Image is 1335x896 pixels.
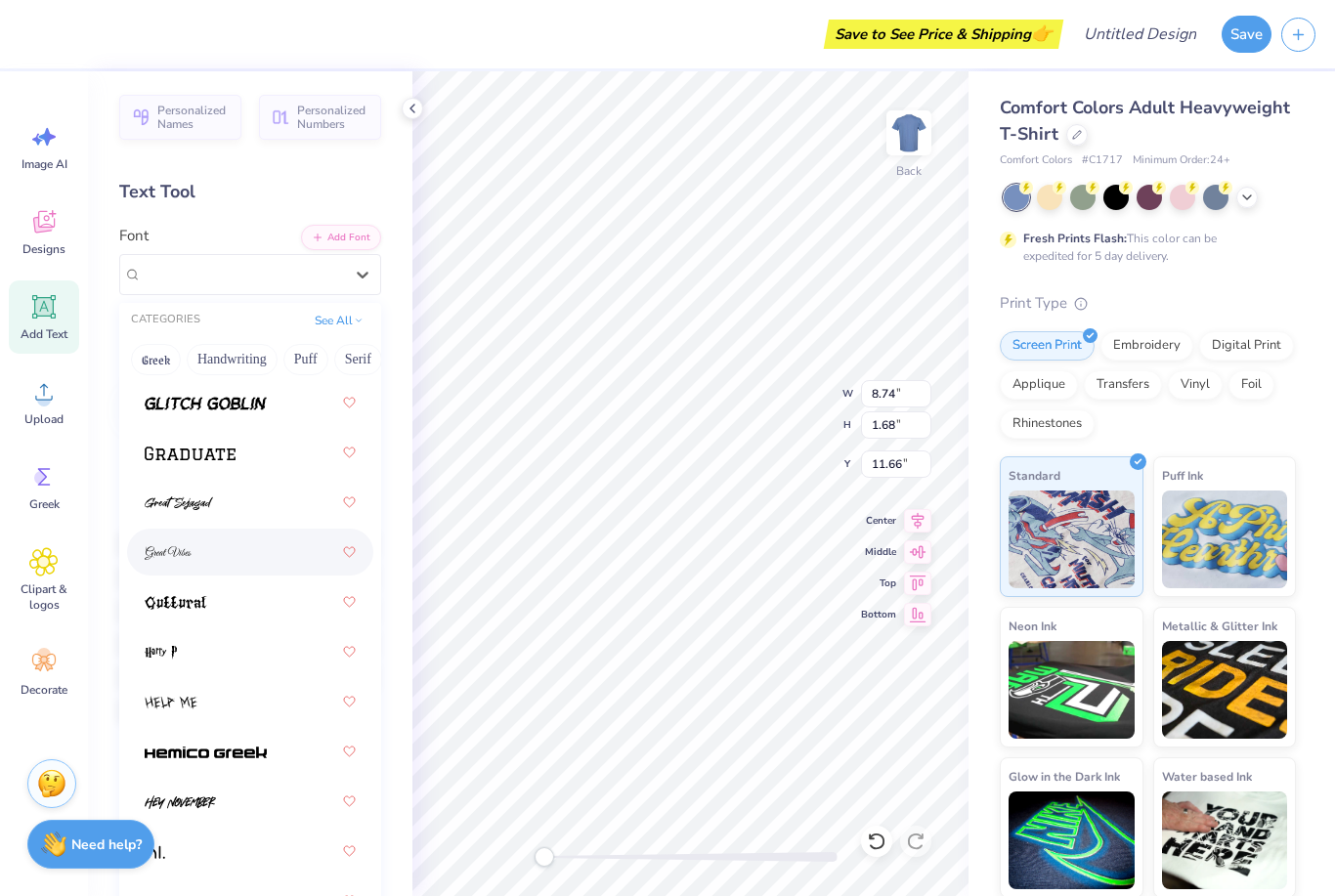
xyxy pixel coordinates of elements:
span: 👉 [1031,21,1053,45]
div: Vinyl [1168,370,1223,400]
div: Embroidery [1100,331,1193,361]
span: Center [861,513,896,529]
strong: Need help? [71,835,142,854]
button: Serif [334,344,382,375]
span: Metallic & Glitter Ink [1162,616,1277,636]
span: Decorate [21,682,67,698]
img: Glitch Goblin [145,397,267,410]
button: Personalized Numbers [259,95,381,140]
button: See All [309,311,369,330]
img: Neon Ink [1009,641,1135,739]
span: Middle [861,544,896,560]
div: Foil [1228,370,1274,400]
img: Hi. [145,845,165,859]
div: Accessibility label [535,847,554,867]
img: Help Me [145,696,197,709]
span: Comfort Colors [1000,152,1072,169]
span: Water based Ink [1162,766,1252,787]
span: Image AI [22,156,67,172]
span: Personalized Numbers [297,104,369,131]
span: Standard [1009,465,1060,486]
img: Metallic & Glitter Ink [1162,641,1288,739]
div: Print Type [1000,292,1296,315]
span: Glow in the Dark Ink [1009,766,1120,787]
span: Comfort Colors Adult Heavyweight T-Shirt [1000,96,1290,146]
button: Greek [131,344,181,375]
img: Standard [1009,491,1135,588]
div: Digital Print [1199,331,1294,361]
div: Screen Print [1000,331,1095,361]
label: Font [119,225,149,247]
img: Back [889,113,928,152]
button: Handwriting [187,344,278,375]
img: Water based Ink [1162,791,1288,889]
div: Text Tool [119,179,381,205]
div: Back [896,162,922,180]
span: Bottom [861,607,896,622]
div: CATEGORIES [131,312,200,328]
img: Great Sejagad [145,496,213,510]
span: Puff Ink [1162,465,1203,486]
span: Upload [24,411,64,427]
img: Harry P [145,646,177,660]
img: Great Vibes [145,546,192,560]
span: Neon Ink [1009,616,1056,636]
span: Top [861,576,896,591]
strong: Fresh Prints Flash: [1023,231,1127,246]
button: Add Font [301,225,381,250]
span: Personalized Names [157,104,230,131]
span: Minimum Order: 24 + [1133,152,1230,169]
span: Clipart & logos [12,581,76,613]
img: Puff Ink [1162,491,1288,588]
div: Applique [1000,370,1078,400]
span: Greek [29,496,60,512]
input: Untitled Design [1068,15,1212,54]
img: Glow in the Dark Ink [1009,791,1135,889]
button: Puff [283,344,328,375]
button: Save [1222,16,1271,53]
div: This color can be expedited for 5 day delivery. [1023,230,1264,265]
img: Guttural [145,596,207,610]
span: # C1717 [1082,152,1123,169]
span: Designs [22,241,65,257]
span: Add Text [21,326,67,342]
div: Save to See Price & Shipping [829,20,1058,49]
img: Graduate [145,447,236,460]
button: Personalized Names [119,95,241,140]
div: Rhinestones [1000,409,1095,439]
div: Transfers [1084,370,1162,400]
img: Hemico Greek [145,746,267,759]
img: Hey November [145,795,216,809]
